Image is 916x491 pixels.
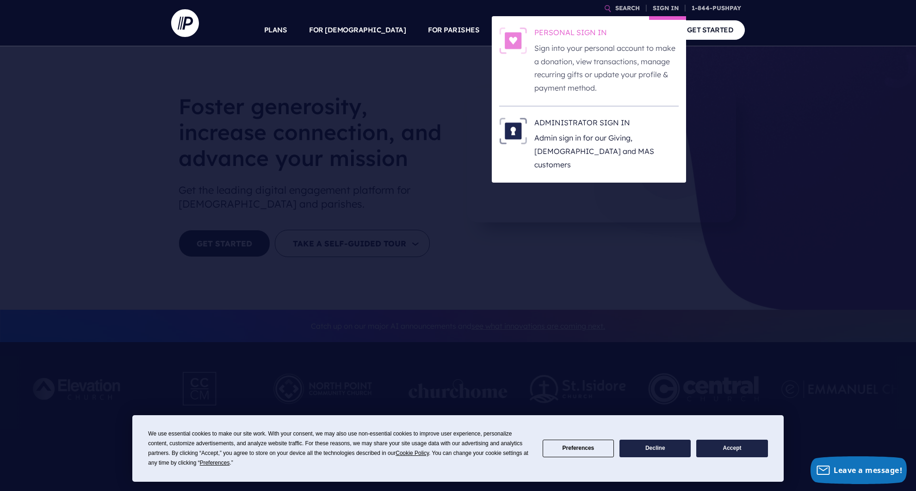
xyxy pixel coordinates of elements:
[619,14,653,46] a: COMPANY
[499,117,679,172] a: ADMINISTRATOR SIGN IN - Illustration ADMINISTRATOR SIGN IN Admin sign in for our Giving, [DEMOGRA...
[499,117,527,144] img: ADMINISTRATOR SIGN IN - Illustration
[811,456,907,484] button: Leave a message!
[619,440,691,458] button: Decline
[499,27,527,54] img: PERSONAL SIGN IN - Illustration
[499,27,679,95] a: PERSONAL SIGN IN - Illustration PERSONAL SIGN IN Sign into your personal account to make a donati...
[696,440,767,458] button: Accept
[132,415,784,482] div: Cookie Consent Prompt
[501,14,543,46] a: SOLUTIONS
[565,14,597,46] a: EXPLORE
[428,14,479,46] a: FOR PARISHES
[834,465,902,475] span: Leave a message!
[675,20,745,39] a: GET STARTED
[534,131,679,171] p: Admin sign in for our Giving, [DEMOGRAPHIC_DATA] and MAS customers
[264,14,287,46] a: PLANS
[309,14,406,46] a: FOR [DEMOGRAPHIC_DATA]
[200,460,230,466] span: Preferences
[148,429,531,468] div: We use essential cookies to make our site work. With your consent, we may also use non-essential ...
[543,440,614,458] button: Preferences
[534,42,679,95] p: Sign into your personal account to make a donation, view transactions, manage recurring gifts or ...
[534,27,679,41] h6: PERSONAL SIGN IN
[396,450,429,456] span: Cookie Policy
[534,117,679,131] h6: ADMINISTRATOR SIGN IN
